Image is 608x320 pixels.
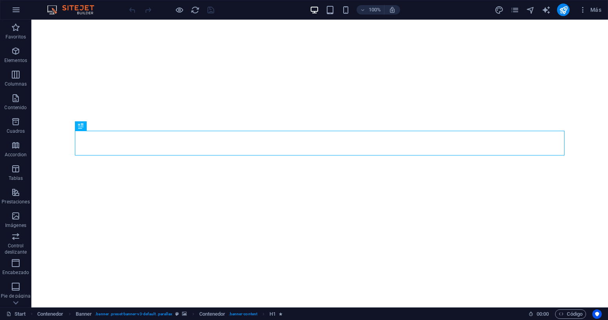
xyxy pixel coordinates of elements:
[37,309,283,319] nav: breadcrumb
[2,269,29,276] p: Encabezado
[5,222,26,229] p: Imágenes
[5,152,27,158] p: Accordion
[5,81,27,87] p: Columnas
[542,311,543,317] span: :
[6,309,26,319] a: Haz clic para cancelar la selección y doble clic para abrir páginas
[541,5,551,15] button: text_generator
[368,5,381,15] h6: 100%
[229,309,257,319] span: . banner-content
[526,5,535,15] button: navigator
[190,5,200,15] button: reload
[9,175,23,181] p: Tablas
[4,104,27,111] p: Contenido
[5,34,26,40] p: Favoritos
[4,57,27,64] p: Elementos
[555,309,586,319] button: Código
[559,309,583,319] span: Código
[537,309,549,319] span: 00 00
[95,309,172,319] span: . banner .preset-banner-v3-default .parallax
[528,309,549,319] h6: Tiempo de la sesión
[510,5,519,15] button: pages
[557,4,570,16] button: publish
[37,309,64,319] span: Haz clic para seleccionar y doble clic para editar
[2,199,29,205] p: Prestaciones
[279,312,282,316] i: El elemento contiene una animación
[495,5,504,15] i: Diseño (Ctrl+Alt+Y)
[175,5,184,15] button: Haz clic para salir del modo de previsualización y seguir editando
[494,5,504,15] button: design
[76,309,92,319] span: Haz clic para seleccionar y doble clic para editar
[542,5,551,15] i: AI Writer
[199,309,226,319] span: Haz clic para seleccionar y doble clic para editar
[526,5,535,15] i: Navegador
[592,309,602,319] button: Usercentrics
[175,312,179,316] i: Este elemento es un preajuste personalizable
[357,5,384,15] button: 100%
[1,293,30,299] p: Pie de página
[579,6,601,14] span: Más
[576,4,604,16] button: Más
[510,5,519,15] i: Páginas (Ctrl+Alt+S)
[191,5,200,15] i: Volver a cargar página
[559,5,568,15] i: Publicar
[182,312,187,316] i: Este elemento contiene un fondo
[389,6,396,13] i: Al redimensionar, ajustar el nivel de zoom automáticamente para ajustarse al dispositivo elegido.
[7,128,25,134] p: Cuadros
[45,5,104,15] img: Editor Logo
[269,309,276,319] span: Haz clic para seleccionar y doble clic para editar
